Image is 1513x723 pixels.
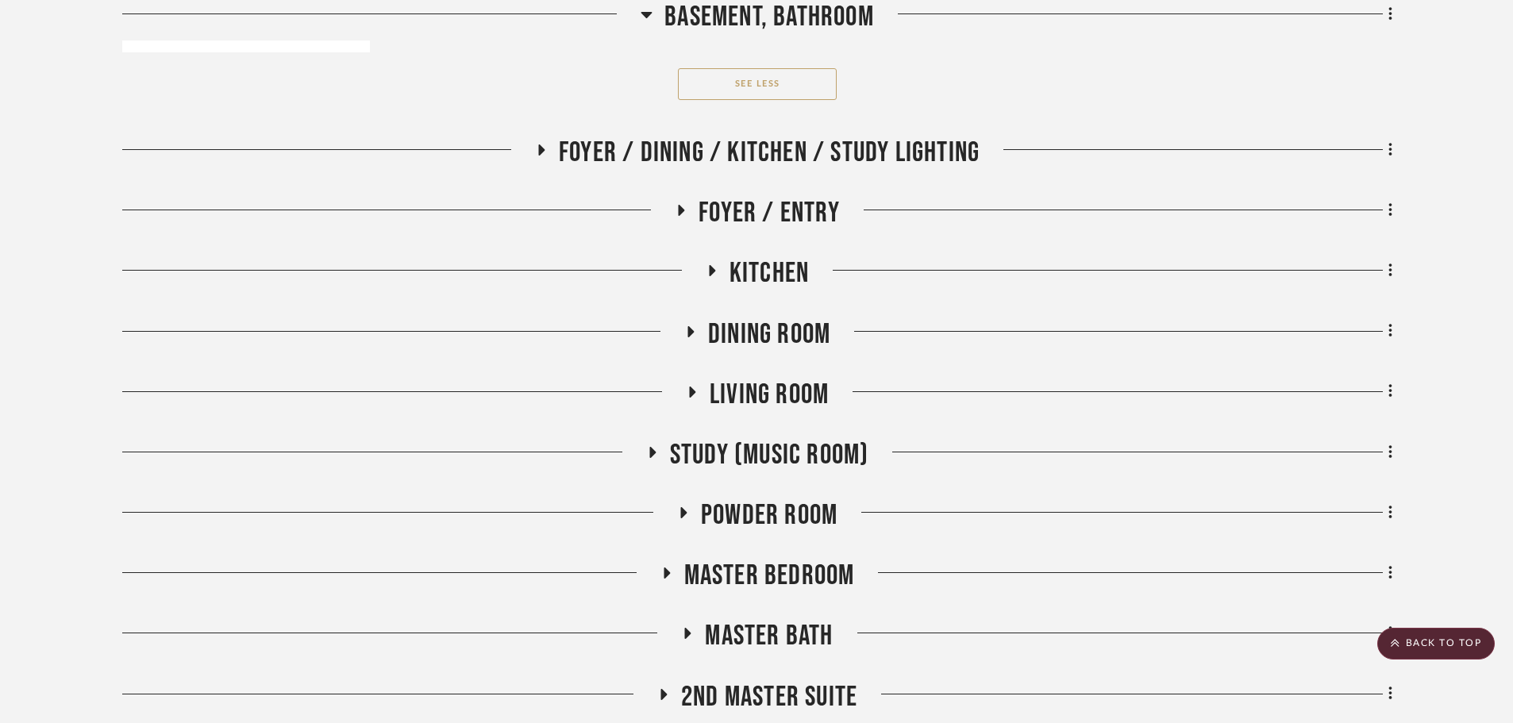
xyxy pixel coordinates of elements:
[1377,628,1495,660] scroll-to-top-button: BACK TO TOP
[730,256,809,290] span: Kitchen
[705,619,833,653] span: Master Bath
[699,196,840,230] span: Foyer / Entry
[701,498,837,533] span: Powder Room
[708,317,830,352] span: Dining Room
[559,136,980,170] span: Foyer / Dining / Kitchen / Study Lighting
[670,438,869,472] span: Study (Music Room)
[681,680,857,714] span: 2nd Master Suite
[678,68,837,100] button: See Less
[710,378,829,412] span: Living Room
[684,559,855,593] span: Master Bedroom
